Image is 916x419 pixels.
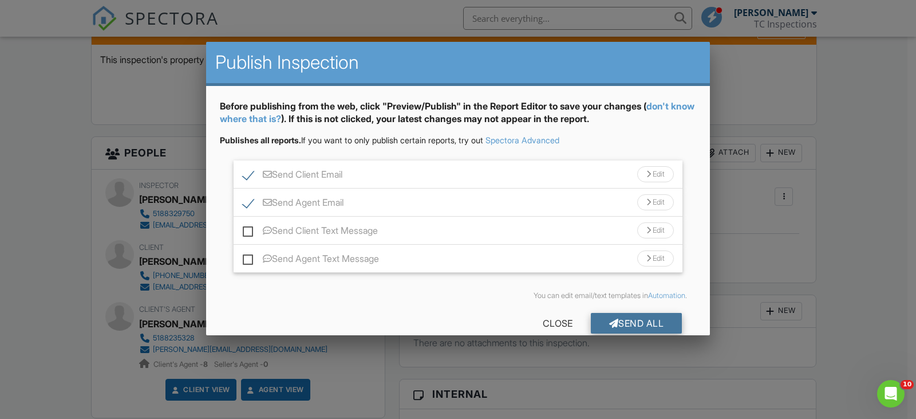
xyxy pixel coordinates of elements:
div: Send All [591,313,682,334]
div: Close [524,313,591,334]
label: Send Client Email [243,169,342,183]
label: Send Agent Email [243,197,343,212]
div: You can edit email/text templates in . [229,291,687,300]
div: Edit [637,166,674,182]
div: Edit [637,194,674,210]
div: Edit [637,250,674,267]
div: Before publishing from the web, click "Preview/Publish" in the Report Editor to save your changes... [220,100,696,135]
h2: Publish Inspection [215,51,701,74]
a: Spectora Advanced [485,135,559,145]
label: Send Client Text Message [243,225,378,240]
label: Send Agent Text Message [243,253,379,268]
span: If you want to only publish certain reports, try out [220,135,483,145]
iframe: Intercom live chat [877,380,905,408]
a: Automation [648,291,685,300]
span: 10 [901,380,914,389]
div: Edit [637,222,674,238]
a: don't know where that is? [220,100,694,124]
strong: Publishes all reports. [220,135,301,145]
